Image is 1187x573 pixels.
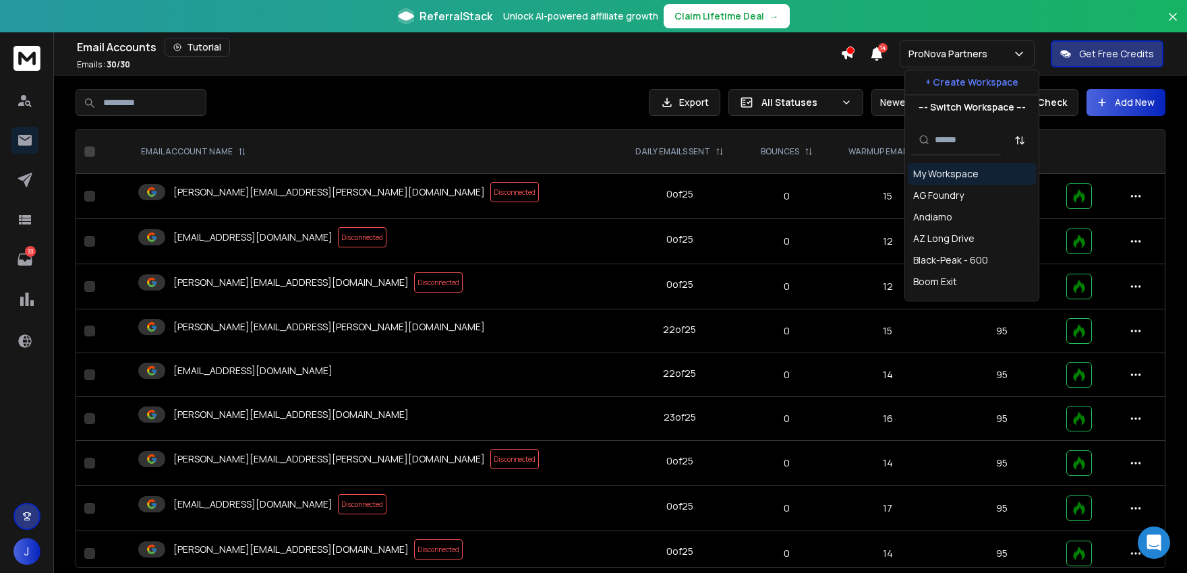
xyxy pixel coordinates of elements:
[663,323,696,336] div: 22 of 25
[752,235,821,248] p: 0
[913,297,1016,310] div: Business Brokers of AZ
[338,227,386,247] span: Disconnected
[13,538,40,565] button: J
[913,232,975,245] div: AZ Long Drive
[830,309,947,353] td: 15
[752,280,821,293] p: 0
[919,100,1026,114] p: --- Switch Workspace ---
[666,500,693,513] div: 0 of 25
[635,146,710,157] p: DAILY EMAILS SENT
[830,486,947,531] td: 17
[173,497,332,511] p: [EMAIL_ADDRESS][DOMAIN_NAME]
[173,231,332,244] p: [EMAIL_ADDRESS][DOMAIN_NAME]
[913,253,988,267] div: Black-Peak - 600
[414,539,463,560] span: Disconnected
[830,264,947,309] td: 12
[752,547,821,560] p: 0
[419,8,492,24] span: ReferralStack
[173,364,332,378] p: [EMAIL_ADDRESS][DOMAIN_NAME]
[173,320,485,334] p: [PERSON_NAME][EMAIL_ADDRESS][PERSON_NAME][DOMAIN_NAME]
[490,449,539,469] span: Disconnected
[666,233,693,246] div: 0 of 25
[913,275,957,289] div: Boom Exit
[1006,127,1033,154] button: Sort by Sort A-Z
[913,210,952,224] div: Andiamo
[752,324,821,338] p: 0
[830,441,947,486] td: 14
[752,368,821,382] p: 0
[666,278,693,291] div: 0 of 25
[1087,89,1165,116] button: Add New
[649,89,720,116] button: Export
[338,494,386,514] span: Disconnected
[664,411,696,424] div: 23 of 25
[173,452,485,466] p: [PERSON_NAME][EMAIL_ADDRESS][PERSON_NAME][DOMAIN_NAME]
[25,246,36,257] p: 33
[666,545,693,558] div: 0 of 25
[666,454,693,468] div: 0 of 25
[946,441,1058,486] td: 95
[173,543,409,556] p: [PERSON_NAME][EMAIL_ADDRESS][DOMAIN_NAME]
[165,38,230,57] button: Tutorial
[770,9,779,23] span: →
[173,185,485,199] p: [PERSON_NAME][EMAIL_ADDRESS][PERSON_NAME][DOMAIN_NAME]
[414,272,463,293] span: Disconnected
[752,189,821,203] p: 0
[503,9,658,23] p: Unlock AI-powered affiliate growth
[752,502,821,515] p: 0
[752,456,821,470] p: 0
[666,187,693,201] div: 0 of 25
[913,167,979,181] div: My Workspace
[1051,40,1163,67] button: Get Free Credits
[946,353,1058,397] td: 95
[1079,47,1154,61] p: Get Free Credits
[77,38,840,57] div: Email Accounts
[871,89,959,116] button: Newest
[878,43,888,53] span: 14
[77,59,130,70] p: Emails :
[752,412,821,425] p: 0
[173,408,409,421] p: [PERSON_NAME][EMAIL_ADDRESS][DOMAIN_NAME]
[490,182,539,202] span: Disconnected
[946,486,1058,531] td: 95
[107,59,130,70] span: 30 / 30
[925,76,1018,89] p: + Create Workspace
[761,146,799,157] p: BOUNCES
[848,146,914,157] p: WARMUP EMAILS
[11,246,38,273] a: 33
[946,397,1058,441] td: 95
[664,4,790,28] button: Claim Lifetime Deal→
[141,146,246,157] div: EMAIL ACCOUNT NAME
[908,47,993,61] p: ProNova Partners
[913,189,964,202] div: AG Foundry
[173,276,409,289] p: [PERSON_NAME][EMAIL_ADDRESS][DOMAIN_NAME]
[946,309,1058,353] td: 95
[1138,526,1170,559] div: Open Intercom Messenger
[830,397,947,441] td: 16
[830,219,947,264] td: 12
[1164,8,1182,40] button: Close banner
[663,367,696,380] div: 22 of 25
[830,353,947,397] td: 14
[830,174,947,219] td: 15
[905,70,1039,94] button: + Create Workspace
[761,96,836,109] p: All Statuses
